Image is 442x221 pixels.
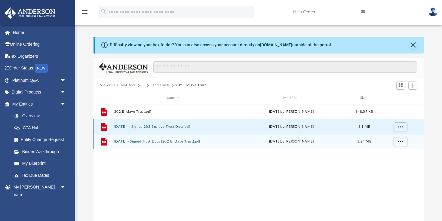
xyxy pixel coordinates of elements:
[114,95,231,101] div: Name
[8,134,75,146] a: Entity Change Request
[81,8,88,16] i: menu
[394,137,407,146] button: More options
[260,42,292,47] a: [DOMAIN_NAME]
[96,95,111,101] div: id
[175,83,206,88] button: 202 Enclave Trust
[100,8,107,15] i: search
[409,41,417,49] button: Close
[60,74,72,87] span: arrow_drop_down
[60,98,72,110] span: arrow_drop_down
[60,181,72,194] span: arrow_drop_down
[100,83,136,88] button: Viewable-ClientDocs
[396,81,405,90] button: Switch to Grid View
[141,83,145,88] button: ···
[358,125,370,128] span: 5.1 MB
[114,140,231,144] button: [DATE] - Signed Trust Docs (202 Enclave Trust).pdf
[3,7,57,19] img: Anderson Advisors Platinum Portal
[233,124,350,130] div: [DATE] by [PERSON_NAME]
[151,83,170,88] button: Land Trusts
[233,109,350,115] div: [DATE] by [PERSON_NAME]
[355,110,373,113] span: 648.09 KB
[8,146,75,158] a: Binder Walkthrough
[60,86,72,99] span: arrow_drop_down
[81,11,88,16] a: menu
[4,38,75,51] a: Online Ordering
[8,158,72,170] a: My Blueprint
[357,140,371,143] span: 1.24 MB
[4,98,75,110] a: My Entitiesarrow_drop_down
[394,122,407,131] button: More options
[233,139,350,145] div: [DATE] by [PERSON_NAME]
[110,42,332,48] div: Difficulty viewing your box folder? You can also access your account directly on outside of the p...
[233,95,350,101] div: Modified
[153,61,417,73] input: Search files and folders
[428,8,437,16] img: User Pic
[4,62,75,75] a: Order StatusNEW
[8,169,75,181] a: Tax Due Dates
[8,110,75,122] a: Overview
[408,81,417,90] button: Add
[4,181,72,201] a: My [PERSON_NAME] Teamarrow_drop_down
[4,86,75,98] a: Digital Productsarrow_drop_down
[114,110,231,114] button: 202 Enclave Trust.pdf
[4,26,75,38] a: Home
[35,64,48,73] div: NEW
[114,125,231,129] button: [DATE] -- Signed 202 Enclave Trust Docs.pdf
[4,50,75,62] a: Tax Organizers
[379,95,421,101] div: id
[8,122,75,134] a: CTA Hub
[352,95,376,101] div: Size
[4,74,75,86] a: Platinum Q&Aarrow_drop_down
